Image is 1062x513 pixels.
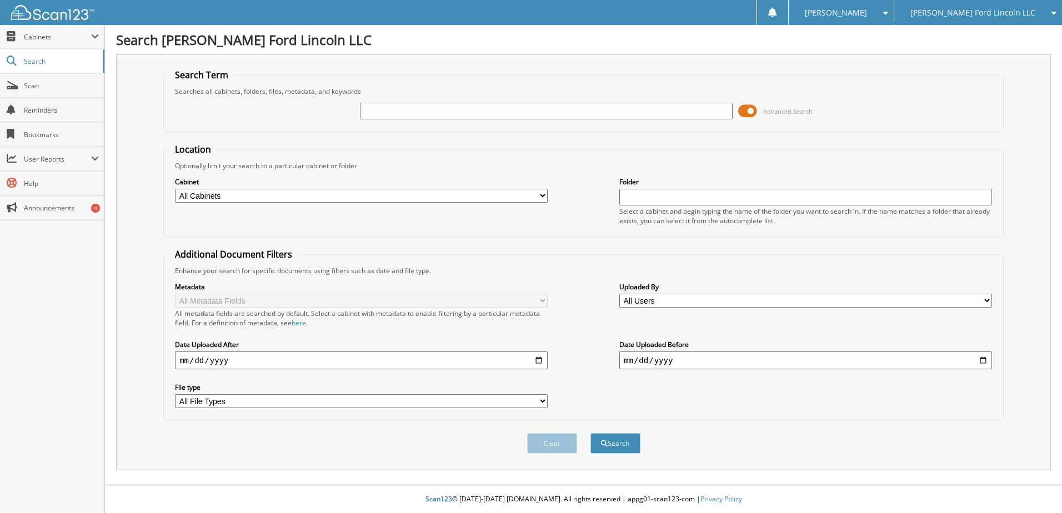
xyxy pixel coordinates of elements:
[175,383,548,392] label: File type
[24,154,91,164] span: User Reports
[910,9,1035,16] span: [PERSON_NAME] Ford Lincoln LLC
[175,282,548,291] label: Metadata
[1006,460,1062,513] iframe: Chat Widget
[169,87,998,96] div: Searches all cabinets, folders, files, metadata, and keywords
[805,9,867,16] span: [PERSON_NAME]
[590,433,640,454] button: Search
[175,177,548,187] label: Cabinet
[619,282,992,291] label: Uploaded By
[24,32,91,42] span: Cabinets
[105,486,1062,513] div: © [DATE]-[DATE] [DOMAIN_NAME]. All rights reserved | appg01-scan123-com |
[619,177,992,187] label: Folder
[169,161,998,170] div: Optionally limit your search to a particular cabinet or folder
[175,351,548,369] input: start
[24,57,97,66] span: Search
[169,143,217,155] legend: Location
[619,207,992,225] div: Select a cabinet and begin typing the name of the folder you want to search in. If the name match...
[292,318,306,328] a: here
[116,31,1051,49] h1: Search [PERSON_NAME] Ford Lincoln LLC
[24,105,99,115] span: Reminders
[619,340,992,349] label: Date Uploaded Before
[425,494,452,504] span: Scan123
[527,433,577,454] button: Clear
[175,309,548,328] div: All metadata fields are searched by default. Select a cabinet with metadata to enable filtering b...
[24,179,99,188] span: Help
[11,5,94,20] img: scan123-logo-white.svg
[24,130,99,139] span: Bookmarks
[175,340,548,349] label: Date Uploaded After
[619,351,992,369] input: end
[763,107,813,115] span: Advanced Search
[169,266,998,275] div: Enhance your search for specific documents using filters such as date and file type.
[24,203,99,213] span: Announcements
[24,81,99,90] span: Scan
[91,204,100,213] div: 4
[169,69,234,81] legend: Search Term
[700,494,742,504] a: Privacy Policy
[169,248,298,260] legend: Additional Document Filters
